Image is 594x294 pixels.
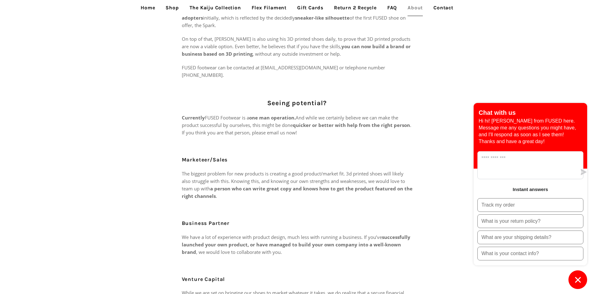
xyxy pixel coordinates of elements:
[182,64,413,79] p: FUSED footwear can be contacted at [EMAIL_ADDRESS][DOMAIN_NAME] or telephone number [PHONE_NUMBER].
[182,220,413,227] h4: Business Partner
[182,7,413,29] p: By [DATE], it was clear the concept would work. He decided to focus on initially, which is reflec...
[182,99,413,108] h4: Seeing potential?
[182,170,413,200] p: The biggest problem for new products is creating a good product/market fit. 3d printed shoes will...
[293,122,410,128] strong: quicker or better with help from the right person
[472,103,589,289] inbox-online-store-chat: Shopify online store chat
[182,7,377,21] strong: fashionable early-adopters
[295,15,350,21] strong: sneaker-like silhouette
[182,114,413,136] p: FUSED Footwear is a And while we certainly believe we can make the product successful by ourselve...
[182,276,413,283] h4: Venture Capital
[182,234,410,255] strong: successfully launched your own product, or have managed to build your own company into a well-kno...
[182,114,205,121] strong: Currently
[249,114,296,121] strong: one man operation.
[182,43,411,57] strong: you can now build a brand or business based on 3D printing
[182,156,413,164] h4: Marketeer/Sales
[182,35,413,58] p: On top of that, [PERSON_NAME] is also using his 3D printed shoes daily, to prove that 3D printed ...
[182,185,413,199] strong: a person who can write great copy and knows how to get the product featured on the right channels
[182,233,413,256] p: We have a lot of experience with product design, much less with running a business. If you’ve , w...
